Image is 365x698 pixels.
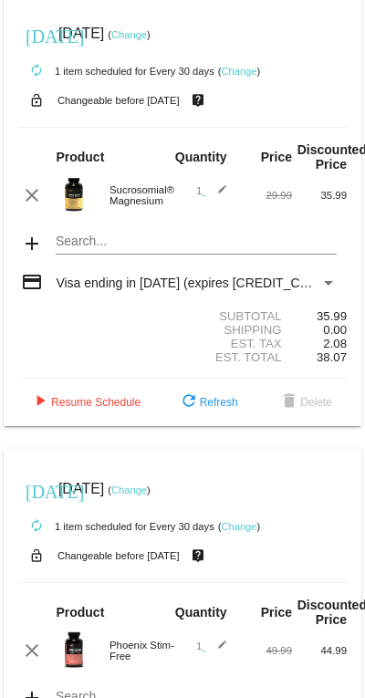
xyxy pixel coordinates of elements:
mat-icon: edit [205,640,227,662]
span: 2.08 [323,337,347,350]
button: Refresh [163,386,253,419]
mat-icon: autorenew [26,516,47,537]
div: Est. Total [182,350,292,364]
mat-icon: delete [278,391,300,413]
span: 38.07 [317,350,347,364]
span: Delete [278,396,332,409]
div: Shipping [182,323,292,337]
small: Changeable before [DATE] [57,95,180,106]
div: Est. Tax [182,337,292,350]
mat-icon: live_help [187,89,209,112]
strong: Product [56,150,104,164]
a: Change [111,29,147,40]
small: ( ) [218,521,261,532]
small: ( ) [218,66,261,77]
strong: Product [56,605,104,620]
small: ( ) [108,484,151,495]
mat-select: Payment Method [56,276,336,290]
mat-icon: clear [21,640,43,662]
small: 1 item scheduled for Every 30 days [18,521,214,532]
mat-icon: lock_open [26,89,47,112]
strong: Price [261,150,292,164]
div: 35.99 [292,190,347,201]
div: Phoenix Stim-Free [100,640,182,662]
mat-icon: edit [205,184,227,206]
mat-icon: refresh [178,391,200,413]
div: 44.99 [292,645,347,656]
div: 49.99 [237,645,292,656]
input: Search... [56,234,336,249]
img: magnesium-carousel-1.png [56,176,92,213]
small: ( ) [108,29,151,40]
div: Subtotal [182,309,292,323]
span: Resume Schedule [29,396,141,409]
span: 1 [196,185,227,196]
img: Image-1-Carousel-PhoenixSF-v3.0.png [56,631,92,668]
span: 0.00 [323,323,347,337]
small: Changeable before [DATE] [57,550,180,561]
mat-icon: play_arrow [29,391,51,413]
strong: Quantity [175,150,227,164]
mat-icon: lock_open [26,544,47,568]
a: Change [221,66,256,77]
strong: Quantity [175,605,227,620]
a: Change [111,484,147,495]
mat-icon: live_help [187,544,209,568]
small: 1 item scheduled for Every 30 days [18,66,214,77]
mat-icon: [DATE] [26,24,47,46]
div: 35.99 [292,309,347,323]
mat-icon: clear [21,184,43,206]
div: Sucrosomial® Magnesium [100,184,182,206]
mat-icon: [DATE] [26,479,47,501]
button: Delete [264,386,347,419]
span: 1 [196,641,227,651]
button: Resume Schedule [15,386,155,419]
mat-icon: add [21,233,43,255]
div: 29.99 [237,190,292,201]
a: Change [221,521,256,532]
strong: Price [261,605,292,620]
span: Refresh [178,396,238,409]
mat-icon: autorenew [26,60,47,82]
mat-icon: credit_card [21,271,43,293]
